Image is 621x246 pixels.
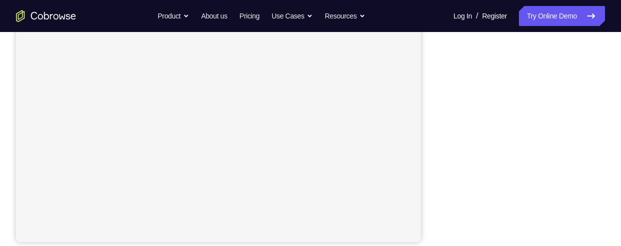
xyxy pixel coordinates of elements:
[453,6,472,26] a: Log In
[482,6,507,26] a: Register
[201,6,227,26] a: About us
[158,6,189,26] button: Product
[476,10,478,22] span: /
[239,6,259,26] a: Pricing
[272,6,313,26] button: Use Cases
[519,6,605,26] a: Try Online Demo
[325,6,365,26] button: Resources
[16,10,76,22] a: Go to the home page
